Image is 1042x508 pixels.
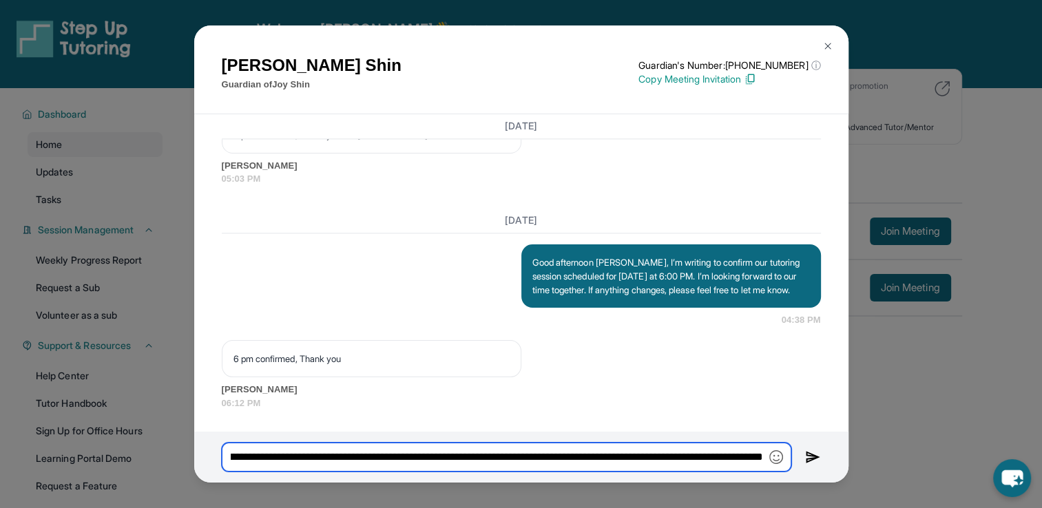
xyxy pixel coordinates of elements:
span: [PERSON_NAME] [222,159,821,173]
img: Emoji [769,450,783,464]
span: 05:03 PM [222,172,821,186]
button: chat-button [993,459,1031,497]
h3: [DATE] [222,120,821,134]
span: 06:12 PM [222,396,821,410]
h1: [PERSON_NAME] Shin [222,53,402,78]
img: Close Icon [822,41,833,52]
span: [PERSON_NAME] [222,383,821,396]
p: 6 pm confirmed, Thank you [233,352,510,366]
img: Copy Icon [744,73,756,85]
p: Guardian's Number: [PHONE_NUMBER] [638,59,820,72]
p: Guardian of Joy Shin [222,78,402,92]
img: Send icon [805,449,821,465]
h3: [DATE] [222,213,821,227]
p: Copy Meeting Invitation [638,72,820,86]
span: 04:38 PM [782,313,821,327]
p: Good afternoon [PERSON_NAME], I’m writing to confirm our tutoring session scheduled for [DATE] at... [532,255,810,297]
span: ⓘ [811,59,820,72]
